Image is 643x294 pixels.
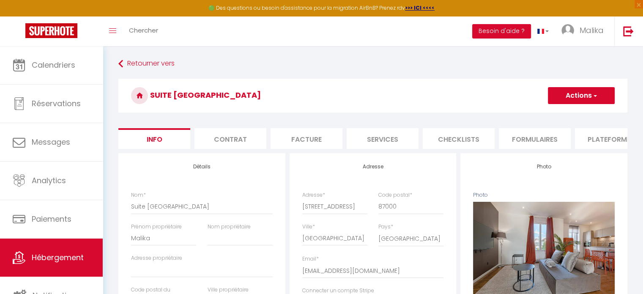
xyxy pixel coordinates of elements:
[555,16,614,46] a: ... Malika
[25,23,77,38] img: Super Booking
[208,286,249,294] label: Ville propriétaire
[347,128,419,149] li: Services
[302,164,444,170] h4: Adresse
[131,254,182,262] label: Adresse propriétaire
[32,137,70,147] span: Messages
[623,26,634,36] img: logout
[472,24,531,38] button: Besoin d'aide ?
[208,223,251,231] label: Nom propriétaire
[473,191,488,199] label: Photo
[405,4,435,11] a: >>> ICI <<<<
[378,191,412,199] label: Code postal
[131,164,273,170] h4: Détails
[32,175,66,186] span: Analytics
[302,223,315,231] label: Ville
[129,26,158,35] span: Chercher
[194,128,266,149] li: Contrat
[561,24,574,37] img: ...
[32,98,81,109] span: Réservations
[473,164,615,170] h4: Photo
[302,255,319,263] label: Email
[580,25,604,36] span: Malika
[302,191,325,199] label: Adresse
[123,16,164,46] a: Chercher
[271,128,342,149] li: Facture
[548,87,615,104] button: Actions
[32,60,75,70] span: Calendriers
[118,79,627,113] h3: Suite [GEOGRAPHIC_DATA]
[378,223,393,231] label: Pays
[131,191,146,199] label: Nom
[118,56,627,71] a: Retourner vers
[32,252,84,263] span: Hébergement
[32,214,71,224] span: Paiements
[499,128,571,149] li: Formulaires
[131,223,182,231] label: Prénom propriétaire
[423,128,495,149] li: Checklists
[118,128,190,149] li: Info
